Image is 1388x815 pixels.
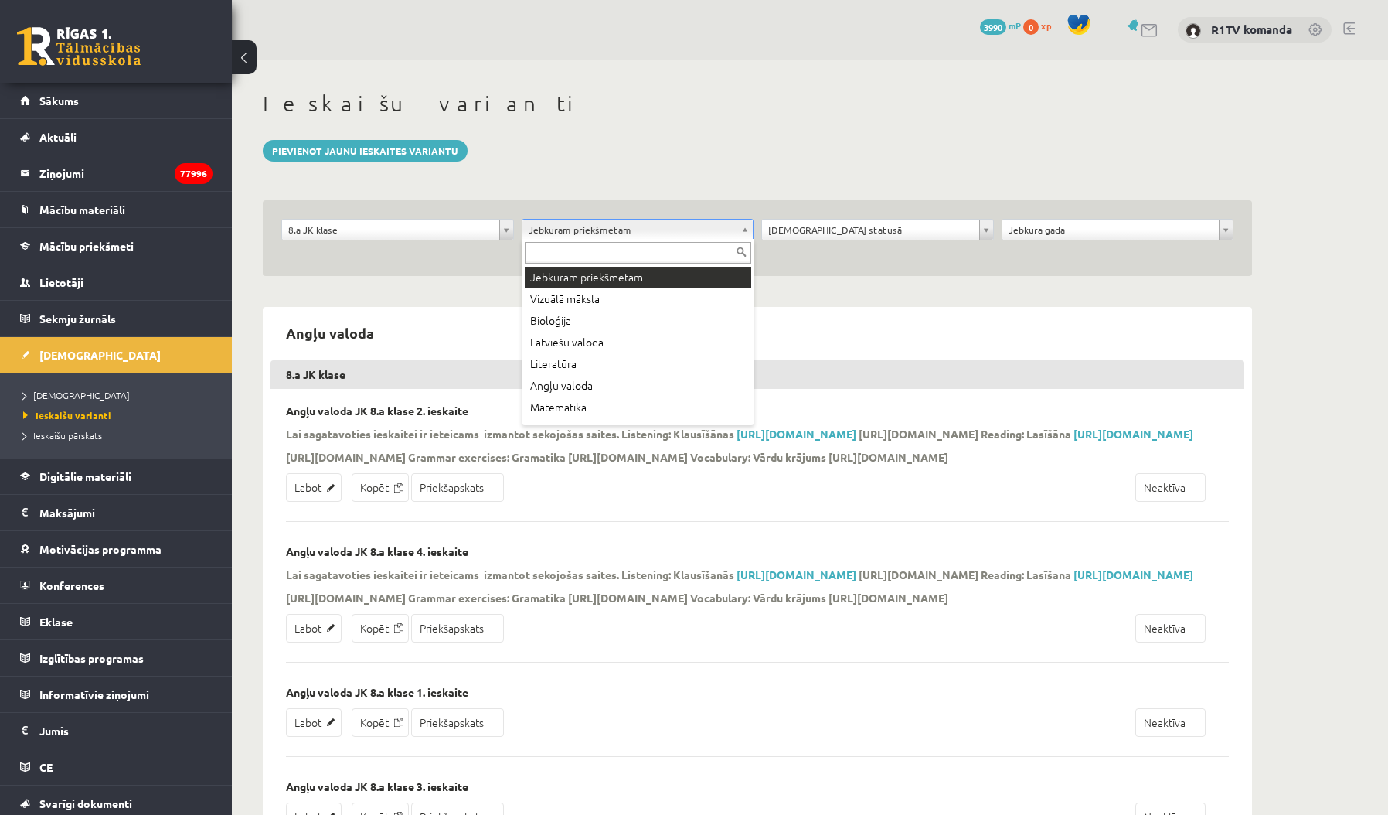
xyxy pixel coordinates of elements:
[525,332,751,353] div: Latviešu valoda
[525,375,751,397] div: Angļu valoda
[525,288,751,310] div: Vizuālā māksla
[525,267,751,288] div: Jebkuram priekšmetam
[525,418,751,440] div: Latvijas un pasaules vēsture
[525,397,751,418] div: Matemātika
[525,310,751,332] div: Bioloģija
[525,353,751,375] div: Literatūra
